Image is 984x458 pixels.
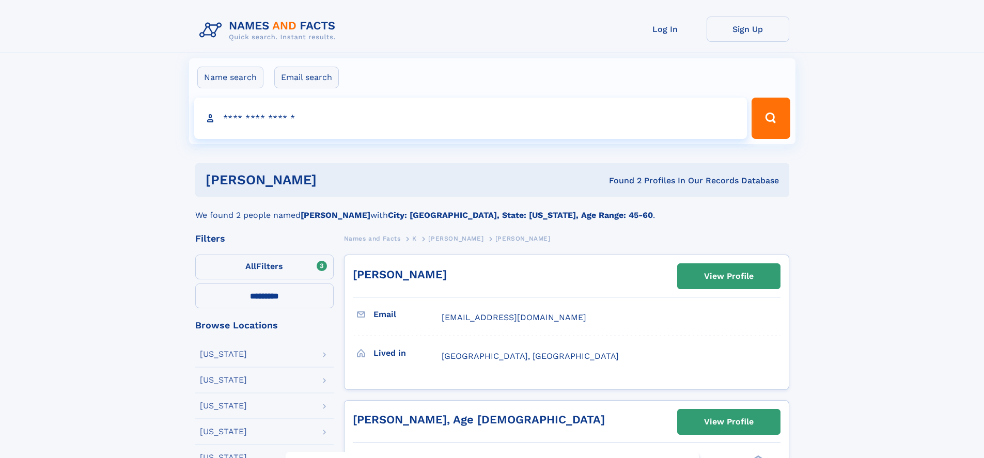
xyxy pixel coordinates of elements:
label: Name search [197,67,263,88]
h3: Lived in [373,344,442,362]
img: Logo Names and Facts [195,17,344,44]
a: Names and Facts [344,232,401,245]
div: We found 2 people named with . [195,197,789,222]
div: View Profile [704,410,754,434]
span: [EMAIL_ADDRESS][DOMAIN_NAME] [442,312,586,322]
div: [US_STATE] [200,376,247,384]
span: All [245,261,256,271]
h3: Email [373,306,442,323]
div: View Profile [704,264,754,288]
span: [GEOGRAPHIC_DATA], [GEOGRAPHIC_DATA] [442,351,619,361]
button: Search Button [752,98,790,139]
label: Filters [195,255,334,279]
div: Browse Locations [195,321,334,330]
div: [US_STATE] [200,402,247,410]
a: [PERSON_NAME], Age [DEMOGRAPHIC_DATA] [353,413,605,426]
div: [US_STATE] [200,428,247,436]
label: Email search [274,67,339,88]
span: [PERSON_NAME] [428,235,483,242]
div: Filters [195,234,334,243]
a: K [412,232,417,245]
h1: [PERSON_NAME] [206,173,463,186]
span: [PERSON_NAME] [495,235,551,242]
div: [US_STATE] [200,350,247,358]
div: Found 2 Profiles In Our Records Database [463,175,779,186]
b: [PERSON_NAME] [301,210,370,220]
a: Log In [624,17,707,42]
a: Sign Up [707,17,789,42]
b: City: [GEOGRAPHIC_DATA], State: [US_STATE], Age Range: 45-60 [388,210,653,220]
a: View Profile [678,264,780,289]
input: search input [194,98,747,139]
a: [PERSON_NAME] [353,268,447,281]
a: [PERSON_NAME] [428,232,483,245]
a: View Profile [678,409,780,434]
span: K [412,235,417,242]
